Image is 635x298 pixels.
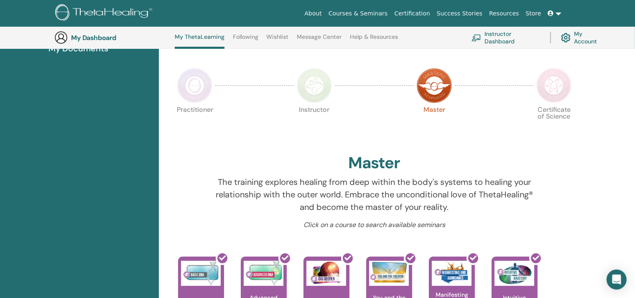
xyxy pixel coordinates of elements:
[55,4,155,23] img: logo.png
[297,106,332,141] p: Instructor
[301,6,325,21] a: About
[434,6,486,21] a: Success Stories
[177,106,212,141] p: Practitioner
[523,6,545,21] a: Store
[472,28,540,47] a: Instructor Dashboard
[561,31,571,45] img: cog.svg
[350,33,398,47] a: Help & Resources
[607,270,627,290] div: Open Intercom Messenger
[244,261,283,286] img: Advanced DNA
[177,68,212,103] img: Practitioner
[391,6,433,21] a: Certification
[267,33,289,47] a: Wishlist
[71,34,155,42] h3: My Dashboard
[297,68,332,103] img: Instructor
[486,6,523,21] a: Resources
[181,261,221,286] img: Basic DNA
[472,34,481,41] img: chalkboard-teacher.svg
[536,106,571,141] p: Certificate of Science
[536,68,571,103] img: Certificate of Science
[175,33,224,49] a: My ThetaLearning
[325,6,391,21] a: Courses & Seminars
[417,68,452,103] img: Master
[369,261,409,284] img: You and the Creator
[348,154,400,173] h2: Master
[306,261,346,286] img: Dig Deeper
[233,33,258,47] a: Following
[54,31,68,44] img: generic-user-icon.jpg
[297,33,342,47] a: Message Center
[208,220,540,230] p: Click on a course to search available seminars
[417,106,452,141] p: Master
[495,261,534,286] img: Intuitive Anatomy
[432,261,472,286] img: Manifesting and Abundance
[561,28,605,47] a: My Account
[208,176,540,213] p: The training explores healing from deep within the body's systems to healing your relationship wi...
